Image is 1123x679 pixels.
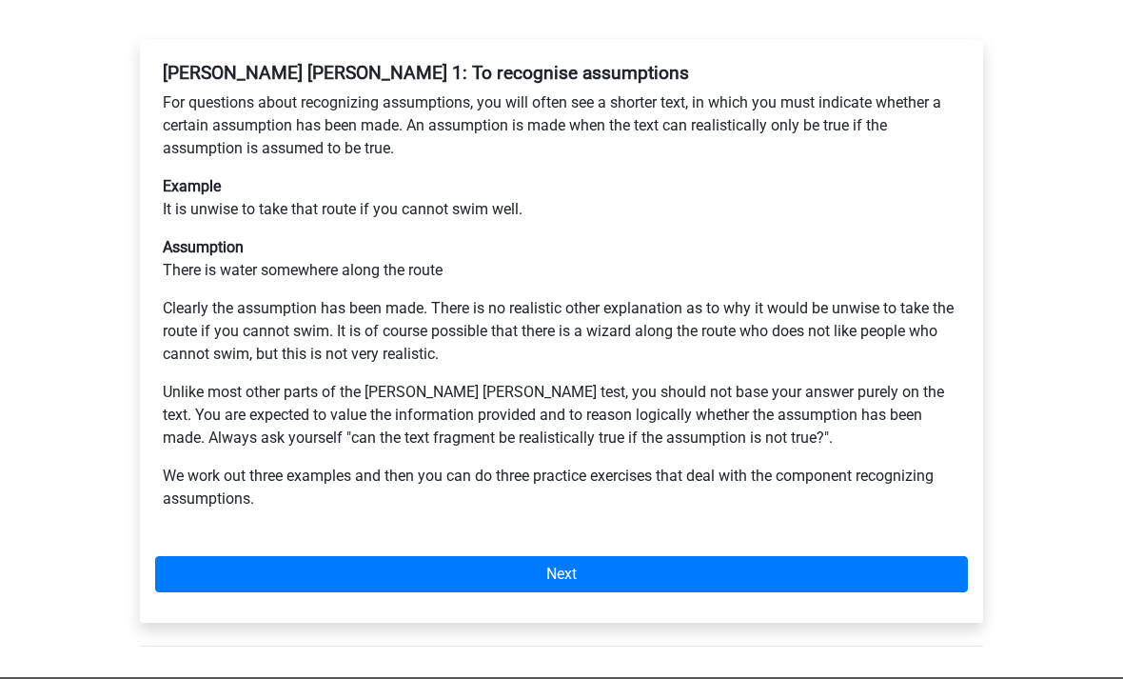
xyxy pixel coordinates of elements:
b: Assumption [163,238,244,256]
a: Next [155,556,968,592]
p: Clearly the assumption has been made. There is no realistic other explanation as to why it would ... [163,297,960,366]
b: Example [163,177,221,195]
p: We work out three examples and then you can do three practice exercises that deal with the compon... [163,465,960,510]
p: Unlike most other parts of the [PERSON_NAME] [PERSON_NAME] test, you should not base your answer ... [163,381,960,449]
p: It is unwise to take that route if you cannot swim well. [163,175,960,221]
p: For questions about recognizing assumptions, you will often see a shorter text, in which you must... [163,91,960,160]
b: [PERSON_NAME] [PERSON_NAME] 1: To recognise assumptions [163,62,689,84]
p: There is water somewhere along the route [163,236,960,282]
